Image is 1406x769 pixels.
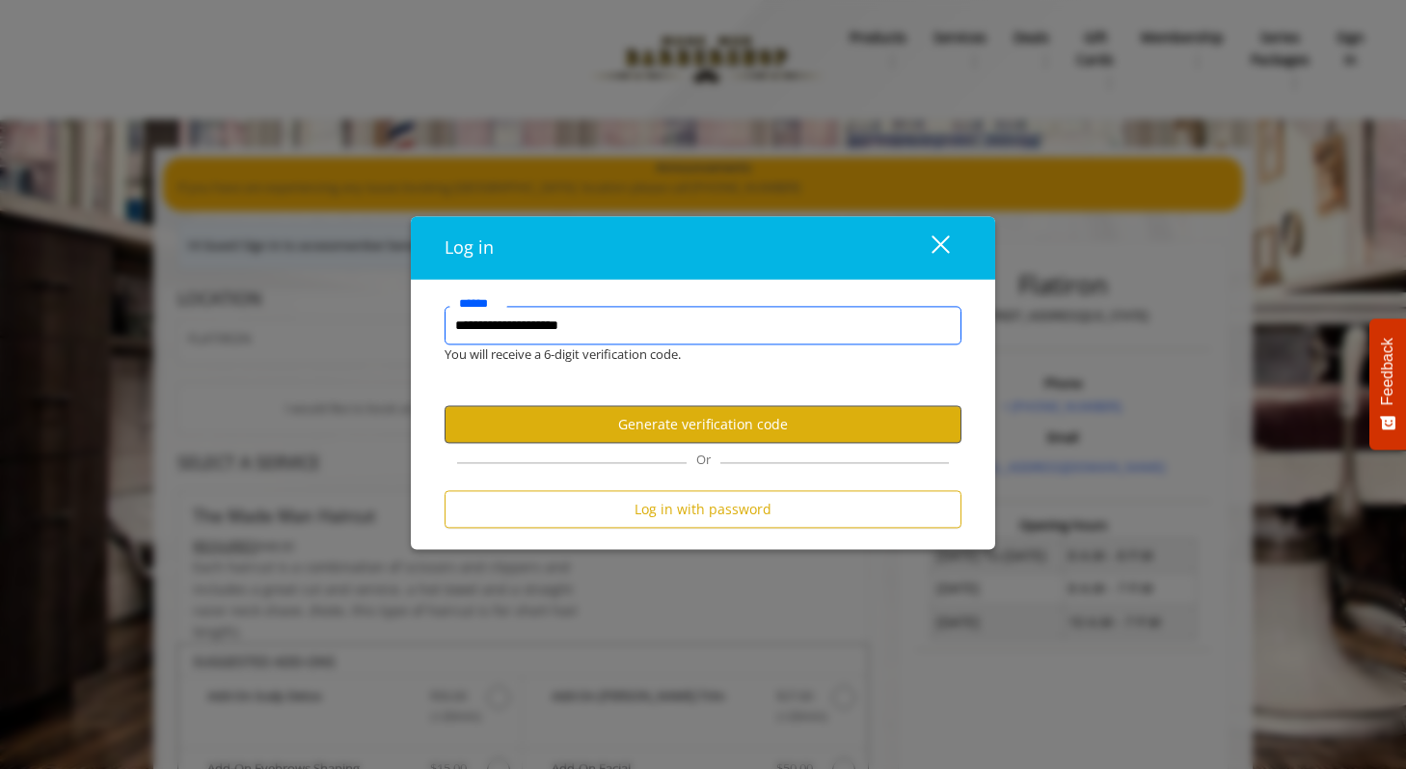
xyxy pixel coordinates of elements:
[687,452,720,469] span: Or
[445,236,494,260] span: Log in
[430,345,947,366] div: You will receive a 6-digit verification code.
[445,491,961,529] button: Log in with password
[896,229,961,268] button: close dialog
[909,233,948,262] div: close dialog
[445,406,961,444] button: Generate verification code
[1369,318,1406,450] button: Feedback - Show survey
[1379,338,1396,405] span: Feedback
